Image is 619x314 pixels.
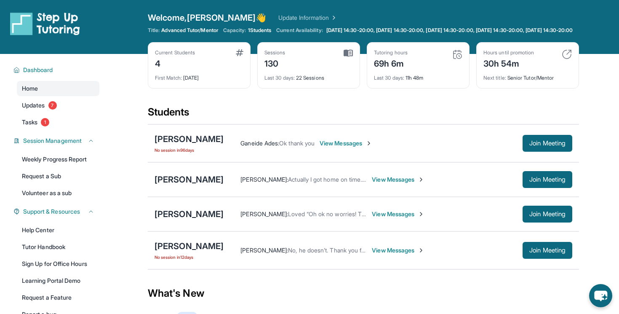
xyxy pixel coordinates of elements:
[17,223,99,238] a: Help Center
[288,210,498,217] span: Loved “Oh ok no worries! Then let's do the session at 5:30 [DATE].Thank you!”
[17,81,99,96] a: Home
[374,75,404,81] span: Last 30 days :
[264,75,295,81] span: Last 30 days :
[23,66,53,74] span: Dashboard
[288,247,418,254] span: No, he doesn’t. Thank you for everything though.
[20,207,94,216] button: Support & Resources
[22,101,45,110] span: Updates
[240,176,288,183] span: [PERSON_NAME] :
[17,256,99,271] a: Sign Up for Office Hours
[148,105,579,124] div: Students
[240,247,288,254] span: [PERSON_NAME] :
[148,12,267,24] span: Welcome, [PERSON_NAME] 👋
[17,98,99,113] a: Updates7
[240,140,279,147] span: Ganeide Ades :
[48,101,57,110] span: 7
[562,49,572,59] img: card
[523,206,572,223] button: Join Meeting
[17,115,99,130] a: Tasks1
[288,176,413,183] span: Actually I got home on time. I will see her soon!
[223,27,246,34] span: Capacity:
[17,152,99,167] a: Weekly Progress Report
[240,210,288,217] span: [PERSON_NAME] :
[523,171,572,188] button: Join Meeting
[418,247,424,254] img: Chevron-Right
[155,70,243,81] div: [DATE]
[23,207,80,216] span: Support & Resources
[155,49,195,56] div: Current Students
[276,27,323,34] span: Current Availability:
[155,208,224,220] div: [PERSON_NAME]
[20,137,94,145] button: Session Management
[344,49,353,57] img: card
[236,49,243,56] img: card
[483,75,506,81] span: Next title :
[17,239,99,255] a: Tutor Handbook
[366,140,372,147] img: Chevron-Right
[155,174,224,185] div: [PERSON_NAME]
[529,212,566,217] span: Join Meeting
[264,56,285,70] div: 130
[10,12,80,35] img: logo
[529,248,566,253] span: Join Meeting
[523,135,572,152] button: Join Meeting
[248,27,272,34] span: 1 Students
[23,137,82,145] span: Session Management
[17,290,99,305] a: Request a Feature
[372,246,424,255] span: View Messages
[279,140,315,147] span: Ok thank you
[17,273,99,288] a: Learning Portal Demo
[529,177,566,182] span: Join Meeting
[148,27,160,34] span: Title:
[374,70,462,81] div: 11h 48m
[372,210,424,218] span: View Messages
[483,56,534,70] div: 30h 54m
[326,27,573,34] span: [DATE] 14:30-20:00, [DATE] 14:30-20:00, [DATE] 14:30-20:00, [DATE] 14:30-20:00, [DATE] 14:30-20:00
[155,56,195,70] div: 4
[320,139,372,148] span: View Messages
[155,254,224,260] span: No session in 12 days
[278,13,337,22] a: Update Information
[155,75,182,81] span: First Match :
[17,185,99,201] a: Volunteer as a sub
[41,118,49,126] span: 1
[264,70,353,81] div: 22 Sessions
[155,133,224,145] div: [PERSON_NAME]
[529,141,566,146] span: Join Meeting
[452,49,462,59] img: card
[20,66,94,74] button: Dashboard
[483,70,572,81] div: Senior Tutor/Mentor
[523,242,572,259] button: Join Meeting
[264,49,285,56] div: Sessions
[374,49,408,56] div: Tutoring hours
[22,84,38,93] span: Home
[325,27,575,34] a: [DATE] 14:30-20:00, [DATE] 14:30-20:00, [DATE] 14:30-20:00, [DATE] 14:30-20:00, [DATE] 14:30-20:00
[148,275,579,312] div: What's New
[372,175,424,184] span: View Messages
[22,118,37,126] span: Tasks
[418,176,424,183] img: Chevron-Right
[374,56,408,70] div: 69h 6m
[161,27,218,34] span: Advanced Tutor/Mentor
[155,147,224,153] span: No session in 96 days
[329,13,337,22] img: Chevron Right
[17,169,99,184] a: Request a Sub
[589,284,612,307] button: chat-button
[418,211,424,217] img: Chevron-Right
[483,49,534,56] div: Hours until promotion
[155,240,224,252] div: [PERSON_NAME]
